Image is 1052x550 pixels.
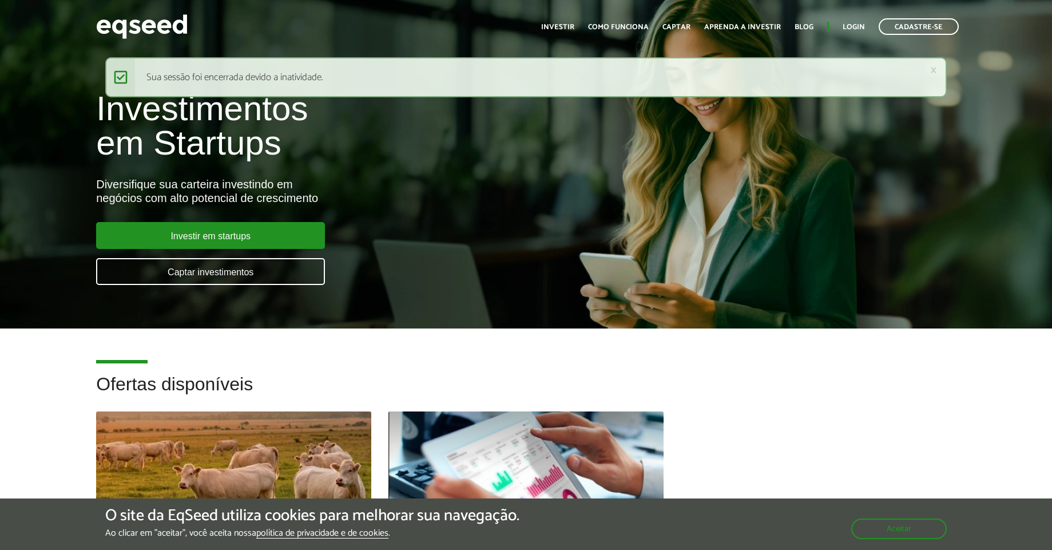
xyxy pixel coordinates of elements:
[851,519,947,539] button: Aceitar
[96,374,956,411] h2: Ofertas disponíveis
[96,92,605,160] h1: Investimentos em Startups
[96,258,325,285] a: Captar investimentos
[96,222,325,249] a: Investir em startups
[879,18,959,35] a: Cadastre-se
[256,529,388,539] a: política de privacidade e de cookies
[930,64,937,76] a: ×
[843,23,865,31] a: Login
[105,507,519,525] h5: O site da EqSeed utiliza cookies para melhorar sua navegação.
[704,23,781,31] a: Aprenda a investir
[541,23,574,31] a: Investir
[588,23,649,31] a: Como funciona
[96,11,188,42] img: EqSeed
[105,528,519,539] p: Ao clicar em "aceitar", você aceita nossa .
[662,23,690,31] a: Captar
[105,57,947,97] div: Sua sessão foi encerrada devido a inatividade.
[795,23,813,31] a: Blog
[96,177,605,205] div: Diversifique sua carteira investindo em negócios com alto potencial de crescimento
